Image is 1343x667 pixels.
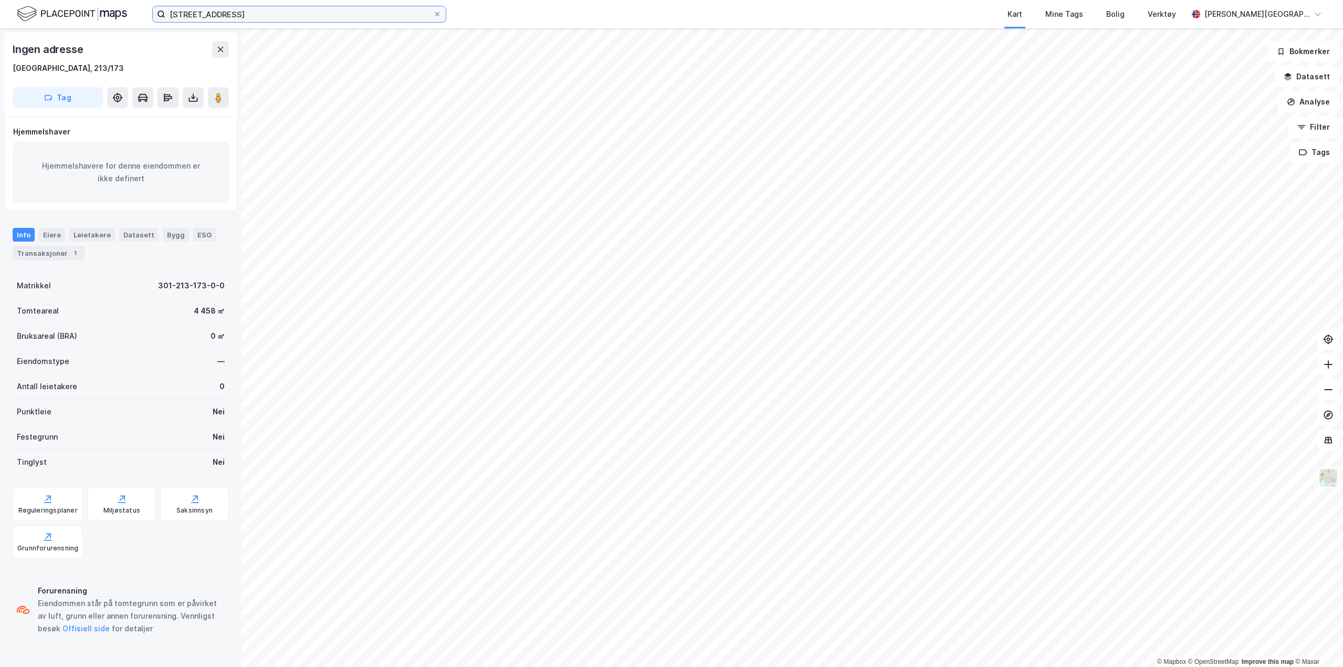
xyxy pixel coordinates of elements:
div: Eiendommen står på tomtegrunn som er påvirket av luft, grunn eller annen forurensning. Vennligst ... [38,597,225,635]
div: [GEOGRAPHIC_DATA], 213/173 [13,62,124,75]
button: Bokmerker [1268,41,1339,62]
button: Tags [1290,142,1339,163]
div: 1 [70,248,80,258]
div: 0 [219,380,225,393]
button: Tag [13,87,103,108]
div: Punktleie [17,405,51,418]
a: Improve this map [1242,658,1294,665]
div: Forurensning [38,585,225,597]
div: Datasett [119,228,159,242]
div: Miljøstatus [103,506,140,515]
div: Ingen adresse [13,41,85,58]
div: [PERSON_NAME][GEOGRAPHIC_DATA] [1204,8,1309,20]
div: Tinglyst [17,456,47,468]
button: Analyse [1278,91,1339,112]
div: Nei [213,405,225,418]
div: 4 458 ㎡ [194,305,225,317]
div: Eiere [39,228,65,242]
div: 0 ㎡ [211,330,225,342]
div: Bolig [1106,8,1125,20]
div: Antall leietakere [17,380,77,393]
div: Tomteareal [17,305,59,317]
img: logo.f888ab2527a4732fd821a326f86c7f29.svg [17,5,127,23]
div: Saksinnsyn [176,506,213,515]
img: Z [1318,468,1338,488]
div: Mine Tags [1045,8,1083,20]
div: Leietakere [69,228,115,242]
div: Nei [213,456,225,468]
div: Info [13,228,35,242]
button: Filter [1288,117,1339,138]
div: Bygg [163,228,189,242]
div: Kart [1008,8,1022,20]
div: Festegrunn [17,431,58,443]
div: Matrikkel [17,279,51,292]
div: Grunnforurensning [17,544,78,553]
div: Hjemmelshavere for denne eiendommen er ikke definert [13,142,228,202]
div: ESG [193,228,216,242]
input: Søk på adresse, matrikkel, gårdeiere, leietakere eller personer [165,6,433,22]
div: Bruksareal (BRA) [17,330,77,342]
div: Reguleringsplaner [18,506,78,515]
a: OpenStreetMap [1188,658,1239,665]
div: Eiendomstype [17,355,69,368]
div: Transaksjoner [13,246,85,260]
iframe: Chat Widget [1290,617,1343,667]
div: Nei [213,431,225,443]
div: — [217,355,225,368]
a: Mapbox [1157,658,1186,665]
div: Hjemmelshaver [13,126,228,138]
div: 301-213-173-0-0 [158,279,225,292]
button: Datasett [1275,66,1339,87]
div: Verktøy [1148,8,1176,20]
